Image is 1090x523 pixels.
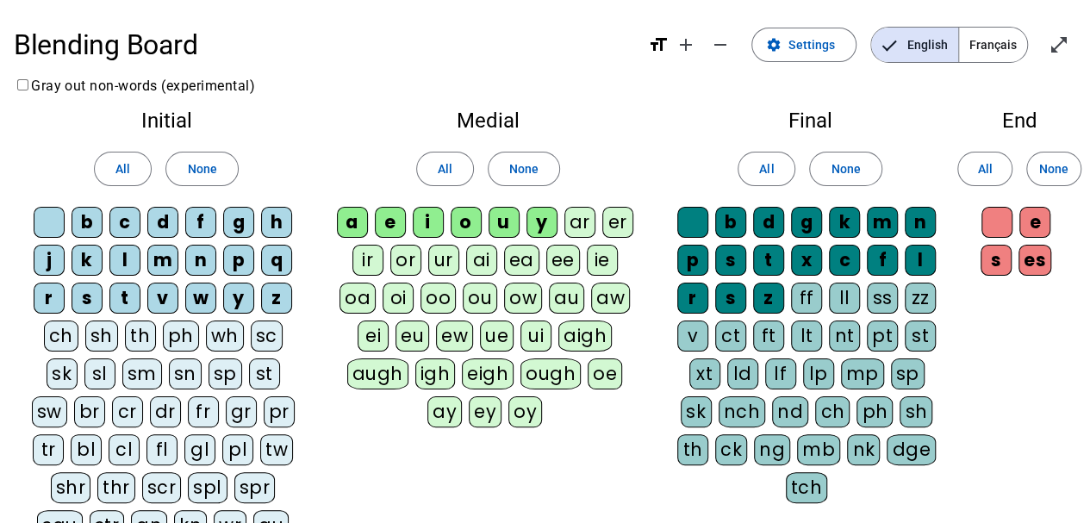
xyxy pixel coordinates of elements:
[710,34,731,55] mat-icon: remove
[234,472,276,503] div: spr
[14,78,255,94] label: Gray out non-words (experimental)
[648,34,669,55] mat-icon: format_size
[715,245,746,276] div: s
[715,283,746,314] div: s
[809,152,881,186] button: None
[520,358,581,389] div: ough
[759,159,774,179] span: All
[420,283,456,314] div: oo
[33,434,64,465] div: tr
[677,321,708,352] div: v
[753,283,784,314] div: z
[677,283,708,314] div: r
[508,396,542,427] div: oy
[488,152,560,186] button: None
[887,434,936,465] div: dge
[17,79,28,90] input: Gray out non-words (experimental)
[719,396,766,427] div: nch
[72,245,103,276] div: k
[669,28,703,62] button: Increase font size
[957,152,1012,186] button: All
[829,207,860,238] div: k
[261,245,292,276] div: q
[786,472,828,503] div: tch
[185,207,216,238] div: f
[905,207,936,238] div: n
[347,358,408,389] div: augh
[115,159,130,179] span: All
[715,434,747,465] div: ck
[504,283,542,314] div: ow
[125,321,156,352] div: th
[112,396,143,427] div: cr
[754,434,790,465] div: ng
[72,283,103,314] div: s
[871,28,958,62] span: English
[715,321,746,352] div: ct
[867,321,898,352] div: pt
[74,396,105,427] div: br
[1019,207,1050,238] div: e
[14,17,634,72] h1: Blending Board
[587,245,618,276] div: ie
[841,358,884,389] div: mp
[588,358,622,389] div: oe
[396,321,429,352] div: eu
[383,283,414,314] div: oi
[375,207,406,238] div: e
[689,358,720,389] div: xt
[526,207,557,238] div: y
[791,245,822,276] div: x
[905,245,936,276] div: l
[765,358,796,389] div: lf
[249,358,280,389] div: st
[829,321,860,352] div: nt
[905,321,936,352] div: st
[71,434,102,465] div: bl
[677,245,708,276] div: p
[147,283,178,314] div: v
[671,110,949,131] h2: Final
[436,321,473,352] div: ew
[94,152,152,186] button: All
[847,434,880,465] div: nk
[797,434,840,465] div: mb
[900,396,932,427] div: sh
[772,396,808,427] div: nd
[184,434,215,465] div: gl
[981,245,1012,276] div: s
[715,207,746,238] div: b
[803,358,834,389] div: lp
[727,358,758,389] div: ld
[109,245,140,276] div: l
[109,434,140,465] div: cl
[34,245,65,276] div: j
[1039,159,1068,179] span: None
[504,245,539,276] div: ea
[681,396,712,427] div: sk
[509,159,539,179] span: None
[28,110,305,131] h2: Initial
[251,321,283,352] div: sc
[185,283,216,314] div: w
[1018,245,1051,276] div: es
[34,283,65,314] div: r
[829,245,860,276] div: c
[97,472,135,503] div: thr
[109,207,140,238] div: c
[72,207,103,238] div: b
[413,207,444,238] div: i
[520,321,551,352] div: ui
[85,321,118,352] div: sh
[602,207,633,238] div: er
[738,152,795,186] button: All
[788,34,835,55] span: Settings
[261,207,292,238] div: h
[891,358,925,389] div: sp
[676,34,696,55] mat-icon: add
[791,207,822,238] div: g
[977,159,992,179] span: All
[558,321,612,352] div: aigh
[260,434,293,465] div: tw
[753,245,784,276] div: t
